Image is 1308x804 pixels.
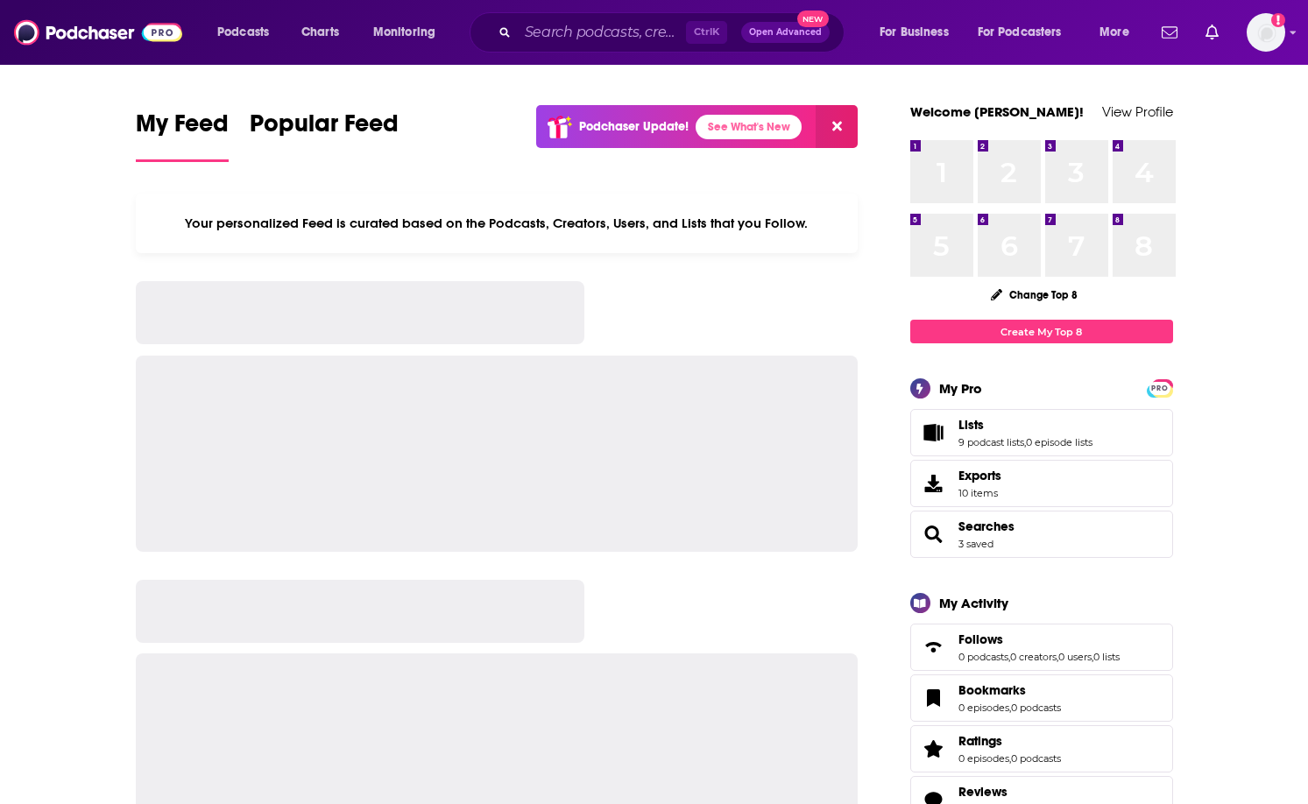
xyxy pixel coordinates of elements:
a: Welcome [PERSON_NAME]! [910,103,1084,120]
span: , [1008,651,1010,663]
span: PRO [1149,382,1170,395]
span: , [1009,702,1011,714]
span: Ratings [958,733,1002,749]
a: PRO [1149,381,1170,394]
a: 3 saved [958,538,993,550]
div: My Activity [939,595,1008,611]
span: Charts [301,20,339,45]
span: Bookmarks [910,674,1173,722]
span: Reviews [958,784,1008,800]
a: 0 episodes [958,752,1009,765]
span: For Podcasters [978,20,1062,45]
span: For Business [880,20,949,45]
span: 10 items [958,487,1001,499]
a: Follows [916,635,951,659]
a: Create My Top 8 [910,320,1173,343]
a: 0 episodes [958,702,1009,714]
span: Lists [958,417,984,433]
a: 0 podcasts [1011,752,1061,765]
a: Ratings [958,733,1061,749]
a: Ratings [916,737,951,761]
a: 9 podcast lists [958,436,1024,448]
button: open menu [966,18,1087,46]
button: open menu [361,18,458,46]
span: Exports [958,468,1001,483]
span: Ctrl K [686,21,727,44]
div: Search podcasts, credits, & more... [486,12,861,53]
span: Exports [916,471,951,496]
span: Open Advanced [749,28,822,37]
input: Search podcasts, credits, & more... [518,18,686,46]
button: Open AdvancedNew [741,22,830,43]
button: open menu [1087,18,1151,46]
span: New [797,11,829,27]
span: Monitoring [373,20,435,45]
span: Follows [958,631,1003,647]
span: Bookmarks [958,682,1026,698]
button: Change Top 8 [980,284,1089,306]
span: Searches [910,511,1173,558]
a: Charts [290,18,350,46]
span: Lists [910,409,1173,456]
a: My Feed [136,109,229,162]
img: Podchaser - Follow, Share and Rate Podcasts [14,16,182,49]
span: More [1099,20,1129,45]
a: Exports [910,460,1173,507]
a: Reviews [958,784,1061,800]
a: Searches [958,518,1015,534]
a: 0 podcasts [1011,702,1061,714]
button: open menu [867,18,971,46]
svg: Add a profile image [1271,13,1285,27]
span: , [1009,752,1011,765]
a: See What's New [696,115,802,139]
a: Show notifications dropdown [1155,18,1184,47]
p: Podchaser Update! [579,119,689,134]
a: Bookmarks [916,686,951,710]
a: Follows [958,631,1120,647]
button: open menu [205,18,292,46]
a: 0 episode lists [1026,436,1092,448]
a: View Profile [1102,103,1173,120]
a: Searches [916,522,951,547]
a: Lists [916,420,951,445]
span: Popular Feed [250,109,399,149]
a: Bookmarks [958,682,1061,698]
span: Follows [910,624,1173,671]
img: User Profile [1247,13,1285,52]
a: Lists [958,417,1092,433]
a: 0 podcasts [958,651,1008,663]
a: Popular Feed [250,109,399,162]
button: Show profile menu [1247,13,1285,52]
span: Ratings [910,725,1173,772]
div: My Pro [939,380,982,397]
a: Show notifications dropdown [1198,18,1226,47]
div: Your personalized Feed is curated based on the Podcasts, Creators, Users, and Lists that you Follow. [136,194,859,253]
span: My Feed [136,109,229,149]
a: 0 creators [1010,651,1057,663]
a: 0 users [1058,651,1092,663]
span: Podcasts [217,20,269,45]
span: , [1024,436,1026,448]
span: Logged in as audreytaylor13 [1247,13,1285,52]
a: 0 lists [1093,651,1120,663]
span: , [1092,651,1093,663]
span: , [1057,651,1058,663]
